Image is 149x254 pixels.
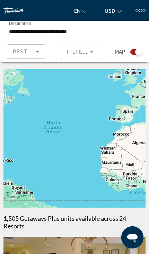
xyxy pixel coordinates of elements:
span: en [74,8,81,14]
span: Destination [9,21,31,26]
button: Change language [71,6,91,16]
span: Map [115,47,125,57]
span: Best Deals [13,49,49,54]
button: Change currency [101,6,125,16]
span: USD [105,8,115,14]
iframe: Button to launch messaging window [121,226,143,248]
button: Filter [61,44,99,60]
mat-select: Sort by [13,47,39,56]
h1: 1,505 Getaways Plus units available across 24 Resorts [3,215,146,230]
